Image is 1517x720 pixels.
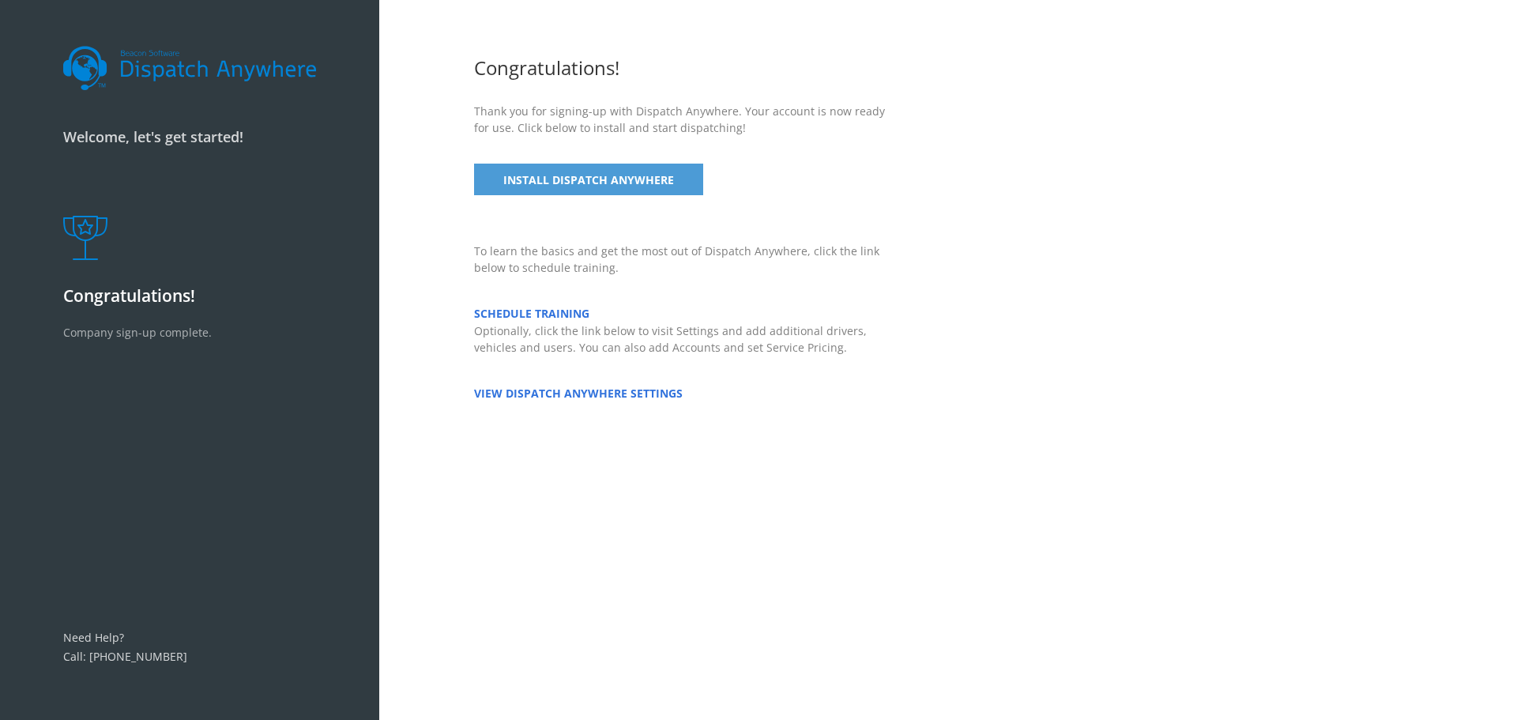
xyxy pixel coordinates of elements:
a: VIEW DISPATCH ANYWHERE SETTINGS [474,386,683,401]
img: trophy.png [63,216,107,260]
a: INSTALL DISPATCH ANYWHERE [474,164,703,195]
p: Company sign-up complete. [63,324,316,387]
p: Welcome, let's get started! [63,126,316,148]
img: dalogo.svg [63,46,316,91]
div: Congratulations! [474,54,885,82]
a: Need Help? [63,630,124,645]
p: Optionally, click the link below to visit Settings and add additional drivers, vehicles and users... [474,322,885,356]
p: Congratulations! [63,284,316,309]
p: Thank you for signing-up with Dispatch Anywhere. Your account is now ready for use. Click below t... [474,103,885,136]
a: Call: [PHONE_NUMBER] [63,649,187,664]
p: To learn the basics and get the most out of Dispatch Anywhere, click the link below to schedule t... [474,243,885,276]
a: SCHEDULE TRAINING [474,306,589,321]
